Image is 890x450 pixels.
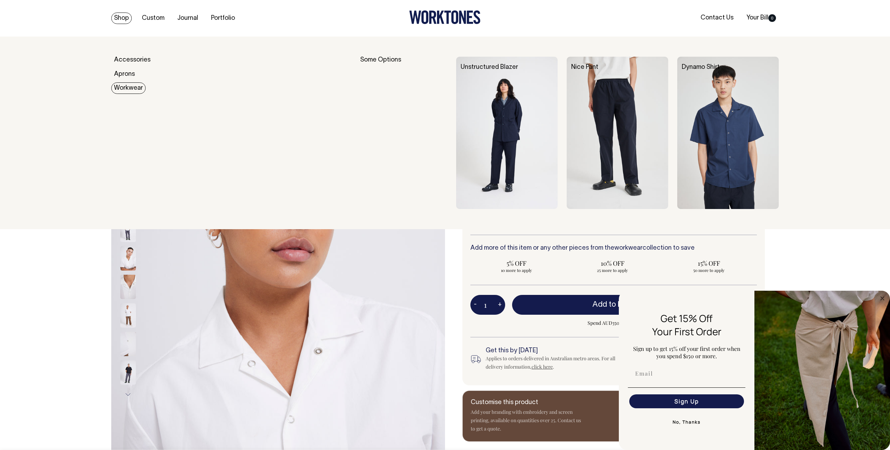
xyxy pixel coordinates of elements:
a: Portfolio [208,13,238,24]
img: off-white [120,303,136,328]
span: Your First Order [652,325,721,338]
input: 5% OFF 10 more to apply [470,257,563,275]
img: off-white [120,332,136,356]
span: Add to bill [592,301,626,308]
span: 10 more to apply [474,267,559,273]
span: 0 [768,14,776,22]
button: No, Thanks [628,415,745,429]
img: off-white [120,218,136,242]
a: Nice Pant [571,64,598,70]
span: Spend AUD350 more to get FREE SHIPPING [512,319,757,327]
button: Next [123,387,133,402]
button: - [470,298,480,312]
a: Dynamo Shirt [682,64,720,70]
img: Nice Pant [567,57,668,209]
input: Email [629,367,744,380]
img: 5e34ad8f-4f05-4173-92a8-ea475ee49ac9.jpeg [754,291,890,450]
a: Custom [139,13,167,24]
a: Accessories [111,54,153,66]
div: Some Options [360,57,447,209]
button: Sign Up [629,394,744,408]
input: 10% OFF 25 more to apply [567,257,659,275]
span: 10% OFF [570,259,655,267]
span: 25 more to apply [570,267,655,273]
span: 15% OFF [666,259,751,267]
img: black [120,360,136,385]
a: workwear [614,245,642,251]
a: Journal [175,13,201,24]
div: FLYOUT Form [619,291,890,450]
a: Aprons [111,69,138,80]
span: Get 15% Off [661,312,713,325]
a: click here [532,363,553,370]
img: Unstructured Blazer [456,57,558,209]
p: Add your branding with embroidery and screen printing, available on quantities over 25. Contact u... [471,408,582,433]
h6: Customise this product [471,399,582,406]
div: Applies to orders delivered in Australian metro areas. For all delivery information, . [486,354,627,371]
img: underline [628,387,745,388]
img: off-white [120,275,136,299]
a: Shop [111,13,132,24]
a: Your Bill0 [744,12,779,24]
a: Unstructured Blazer [461,64,518,70]
input: 15% OFF 50 more to apply [663,257,755,275]
button: + [494,298,505,312]
button: Close dialog [878,294,887,303]
span: 50 more to apply [666,267,751,273]
button: Add to bill —AUD100.00 [512,295,757,314]
img: Dynamo Shirt [677,57,779,209]
a: Contact Us [698,12,736,24]
span: Sign up to get 15% off your first order when you spend $150 or more. [633,345,741,360]
span: 5% OFF [474,259,559,267]
h6: Get this by [DATE] [486,347,627,354]
img: off-white [120,246,136,271]
h6: Add more of this item or any other pieces from the collection to save [470,245,757,252]
a: Workwear [111,82,146,94]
